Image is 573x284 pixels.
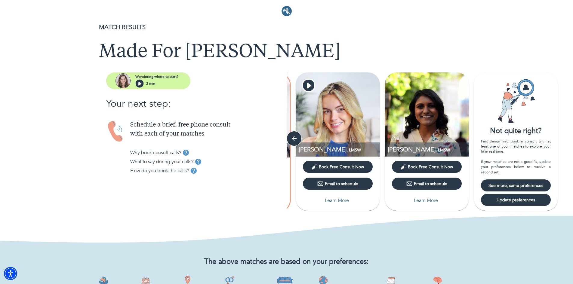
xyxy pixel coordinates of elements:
[483,183,548,188] span: See more, same preferences
[319,164,364,170] span: Book Free Consult Now
[392,194,462,206] button: Learn More
[106,72,190,89] button: assistantWondering where to start?2 min
[392,161,462,173] button: Book Free Consult Now
[474,126,558,136] div: Not quite right?
[99,258,474,266] h2: The above matches are based on your preferences:
[189,166,198,175] button: tooltip
[303,178,373,190] button: Email to schedule
[385,72,469,157] img: Irene Syriac profile
[388,145,469,154] p: LMSW
[483,197,548,203] span: Update preferences
[130,149,181,156] p: Why book consult calls?
[325,197,349,204] p: Learn More
[282,6,292,16] img: Logo
[130,121,287,139] p: Schedule a brief, free phone consult with each of your matches
[414,197,438,204] p: Learn More
[481,179,551,191] button: See more, same preferences
[303,161,373,173] button: Book Free Consult Now
[99,23,474,32] p: MATCH RESULTS
[406,181,447,187] div: Email to schedule
[296,72,380,157] img: Gracie Tenney profile
[299,145,380,154] p: LMSW
[408,164,453,170] span: Book Free Consult Now
[194,157,203,166] button: tooltip
[116,73,131,88] img: assistant
[130,167,189,174] p: How do you book the calls?
[135,74,178,79] p: Wondering where to start?
[130,158,194,165] p: What to say during your calls?
[436,147,450,153] span: , LMSW
[146,81,155,86] p: 2 min
[106,121,125,142] img: Handset
[317,181,358,187] div: Email to schedule
[303,194,373,206] button: Learn More
[347,147,361,153] span: , LMSW
[493,78,538,124] img: Card icon
[392,178,462,190] button: Email to schedule
[481,194,551,206] button: Update preferences
[481,139,551,175] div: First things first: book a consult with at least one of your matches to explore your fit in real ...
[99,41,474,63] h1: Made For [PERSON_NAME]
[4,267,17,280] div: Accessibility Menu
[106,96,287,111] p: Your next step:
[181,148,190,157] button: tooltip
